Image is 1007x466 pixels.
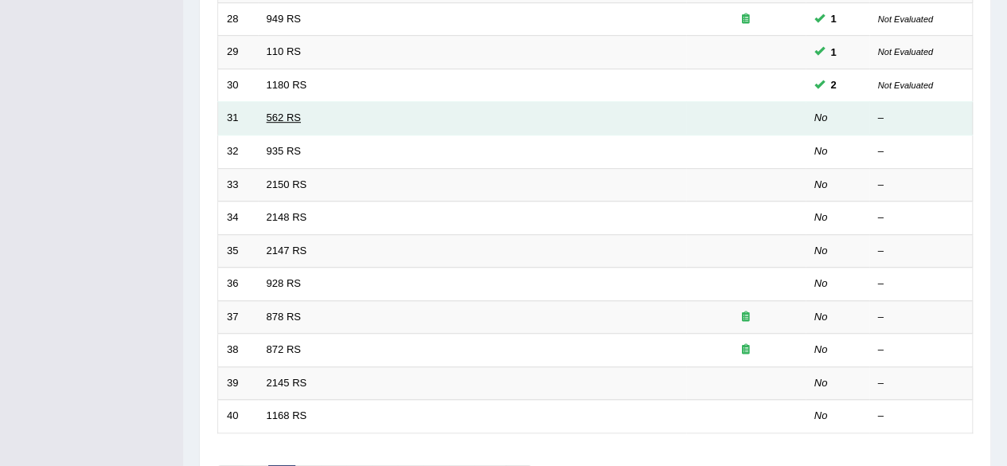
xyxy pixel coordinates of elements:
[878,276,964,292] div: –
[878,210,964,225] div: –
[267,277,301,289] a: 928 RS
[218,234,258,268] td: 35
[878,14,933,24] small: Not Evaluated
[218,366,258,400] td: 39
[267,45,301,57] a: 110 RS
[878,144,964,159] div: –
[218,102,258,135] td: 31
[218,69,258,102] td: 30
[267,343,301,355] a: 872 RS
[878,244,964,259] div: –
[814,112,828,123] em: No
[878,178,964,193] div: –
[218,300,258,334] td: 37
[878,111,964,126] div: –
[267,245,307,256] a: 2147 RS
[267,311,301,323] a: 878 RS
[695,310,797,325] div: Exam occurring question
[218,202,258,235] td: 34
[814,409,828,421] em: No
[267,112,301,123] a: 562 RS
[218,168,258,202] td: 33
[267,211,307,223] a: 2148 RS
[218,2,258,36] td: 28
[814,145,828,157] em: No
[814,178,828,190] em: No
[878,343,964,358] div: –
[267,145,301,157] a: 935 RS
[267,79,307,91] a: 1180 RS
[814,277,828,289] em: No
[878,80,933,90] small: Not Evaluated
[814,311,828,323] em: No
[695,12,797,27] div: Exam occurring question
[825,76,843,93] span: You can still take this question
[218,268,258,301] td: 36
[218,36,258,69] td: 29
[878,310,964,325] div: –
[695,343,797,358] div: Exam occurring question
[218,135,258,168] td: 32
[825,10,843,27] span: You can still take this question
[878,47,933,57] small: Not Evaluated
[218,400,258,433] td: 40
[814,377,828,389] em: No
[814,343,828,355] em: No
[814,245,828,256] em: No
[267,409,307,421] a: 1168 RS
[267,178,307,190] a: 2150 RS
[814,211,828,223] em: No
[825,44,843,61] span: You can still take this question
[267,13,301,25] a: 949 RS
[218,334,258,367] td: 38
[878,376,964,391] div: –
[267,377,307,389] a: 2145 RS
[878,409,964,424] div: –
